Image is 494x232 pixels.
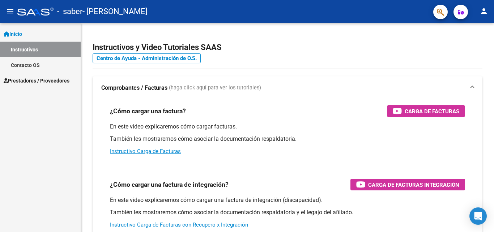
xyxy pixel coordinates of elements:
[93,41,482,54] h2: Instructivos y Video Tutoriales SAAS
[110,148,181,155] a: Instructivo Carga de Facturas
[469,207,487,225] div: Open Intercom Messenger
[93,53,201,63] a: Centro de Ayuda - Administración de O.S.
[4,30,22,38] span: Inicio
[350,179,465,190] button: Carga de Facturas Integración
[169,84,261,92] span: (haga click aquí para ver los tutoriales)
[110,180,229,190] h3: ¿Cómo cargar una factura de integración?
[4,77,69,85] span: Prestadores / Proveedores
[110,106,186,116] h3: ¿Cómo cargar una factura?
[110,135,465,143] p: También les mostraremos cómo asociar la documentación respaldatoria.
[110,123,465,131] p: En este video explicaremos cómo cargar facturas.
[368,180,459,189] span: Carga de Facturas Integración
[6,7,14,16] mat-icon: menu
[110,208,465,216] p: También les mostraremos cómo asociar la documentación respaldatoria y el legajo del afiliado.
[405,107,459,116] span: Carga de Facturas
[387,105,465,117] button: Carga de Facturas
[480,7,488,16] mat-icon: person
[101,84,167,92] strong: Comprobantes / Facturas
[93,76,482,100] mat-expansion-panel-header: Comprobantes / Facturas (haga click aquí para ver los tutoriales)
[57,4,82,20] span: - saber
[110,222,248,228] a: Instructivo Carga de Facturas con Recupero x Integración
[110,196,465,204] p: En este video explicaremos cómo cargar una factura de integración (discapacidad).
[82,4,148,20] span: - [PERSON_NAME]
